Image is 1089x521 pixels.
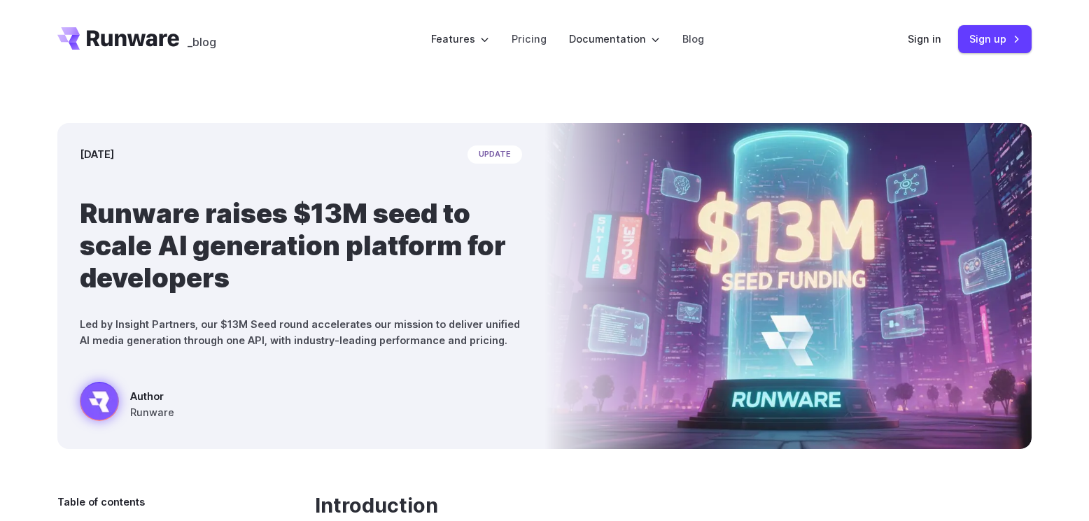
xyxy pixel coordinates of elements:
span: Table of contents [57,494,145,510]
img: Futuristic city scene with neon lights showing Runware announcement of $13M seed funding in large... [544,123,1032,449]
p: Led by Insight Partners, our $13M Seed round accelerates our mission to deliver unified AI media ... [80,316,522,348]
a: Blog [682,31,704,47]
label: Features [431,31,489,47]
span: Runware [130,404,174,420]
a: Sign up [958,25,1032,52]
a: Go to / [57,27,179,50]
time: [DATE] [80,146,114,162]
a: Sign in [908,31,941,47]
label: Documentation [569,31,660,47]
span: Author [130,388,174,404]
a: Futuristic city scene with neon lights showing Runware announcement of $13M seed funding in large... [80,382,174,427]
a: Pricing [512,31,547,47]
h1: Runware raises $13M seed to scale AI generation platform for developers [80,197,522,294]
a: Introduction [315,494,438,518]
a: _blog [188,27,216,50]
span: _blog [188,36,216,48]
span: update [468,145,522,164]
